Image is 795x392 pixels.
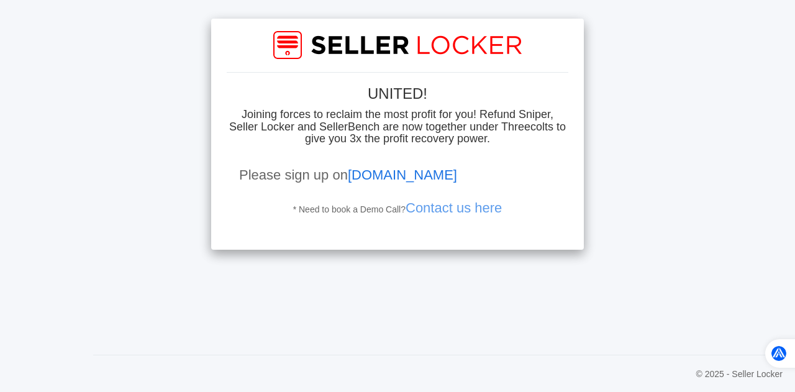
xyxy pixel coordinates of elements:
a: [DOMAIN_NAME] [348,167,457,183]
h4: Joining forces to reclaim the most profit for you! Refund Sniper, Seller Locker and SellerBench a... [227,109,568,145]
h3: UNITED! [227,86,568,102]
span: © 2025 - Seller Locker [696,368,783,381]
a: Contact us here [406,200,502,216]
div: * Need to book a Demo Call? [227,198,568,219]
div: Please sign up on [227,152,568,198]
img: Image [273,31,522,59]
